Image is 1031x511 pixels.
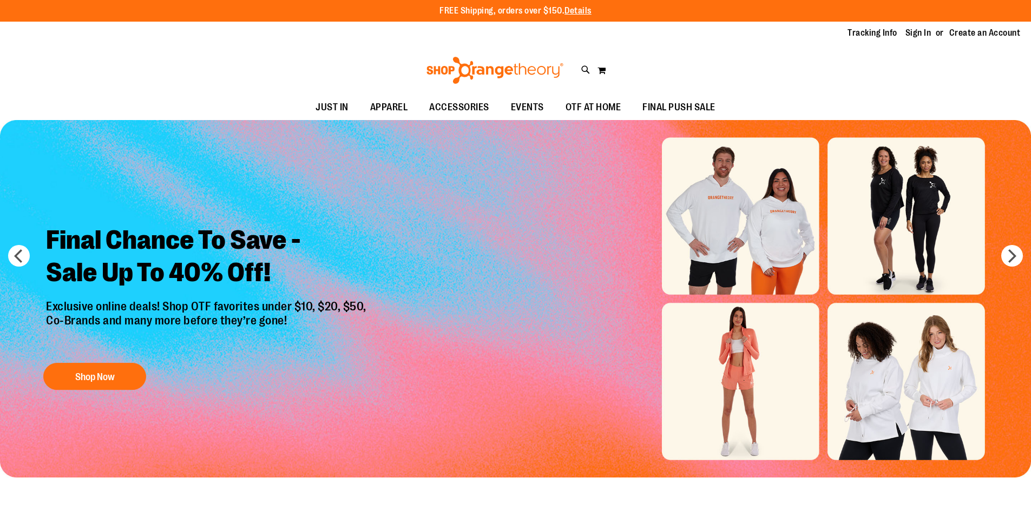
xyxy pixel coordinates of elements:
button: next [1001,245,1023,267]
a: Final Chance To Save -Sale Up To 40% Off! Exclusive online deals! Shop OTF favorites under $10, $... [38,216,377,396]
a: Sign In [905,27,931,39]
span: EVENTS [511,95,544,120]
a: Tracking Info [848,27,897,39]
a: Create an Account [949,27,1021,39]
p: Exclusive online deals! Shop OTF favorites under $10, $20, $50, Co-Brands and many more before th... [38,300,377,353]
p: FREE Shipping, orders over $150. [439,5,592,17]
button: Shop Now [43,363,146,390]
a: OTF AT HOME [555,95,632,120]
h2: Final Chance To Save - Sale Up To 40% Off! [38,216,377,300]
a: APPAREL [359,95,419,120]
a: JUST IN [305,95,359,120]
a: ACCESSORIES [418,95,500,120]
span: ACCESSORIES [429,95,489,120]
span: JUST IN [316,95,349,120]
a: Details [564,6,592,16]
a: FINAL PUSH SALE [632,95,726,120]
span: FINAL PUSH SALE [642,95,715,120]
span: APPAREL [370,95,408,120]
span: OTF AT HOME [566,95,621,120]
img: Shop Orangetheory [425,57,565,84]
button: prev [8,245,30,267]
a: EVENTS [500,95,555,120]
